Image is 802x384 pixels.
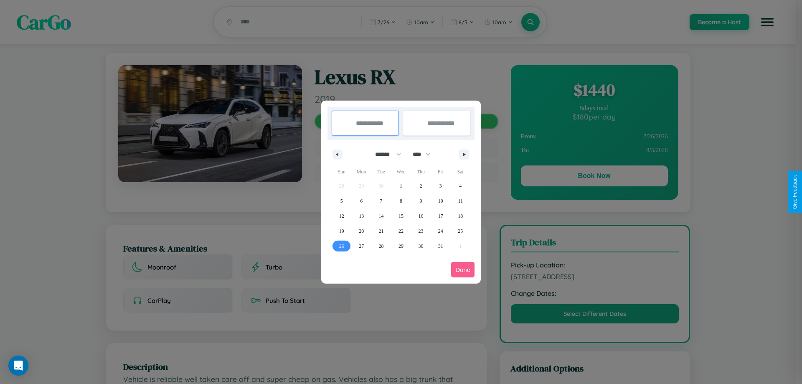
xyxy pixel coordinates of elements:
span: 18 [458,209,463,224]
span: 30 [418,239,423,254]
button: 6 [351,193,371,209]
span: 3 [439,178,442,193]
span: 13 [359,209,364,224]
button: 26 [332,239,351,254]
button: 27 [351,239,371,254]
button: 5 [332,193,351,209]
button: 1 [391,178,411,193]
span: 14 [379,209,384,224]
span: 10 [438,193,443,209]
button: 19 [332,224,351,239]
span: 6 [360,193,363,209]
button: Done [451,262,475,277]
span: 1 [400,178,402,193]
span: Mon [351,165,371,178]
button: 24 [431,224,450,239]
button: 30 [411,239,431,254]
span: 25 [458,224,463,239]
span: 15 [398,209,404,224]
button: 14 [371,209,391,224]
span: 5 [340,193,343,209]
button: 3 [431,178,450,193]
span: 26 [339,239,344,254]
span: 29 [398,239,404,254]
button: 25 [451,224,470,239]
span: 27 [359,239,364,254]
span: 7 [380,193,383,209]
span: Wed [391,165,411,178]
button: 16 [411,209,431,224]
span: 17 [438,209,443,224]
span: 8 [400,193,402,209]
span: Thu [411,165,431,178]
button: 18 [451,209,470,224]
button: 21 [371,224,391,239]
span: 24 [438,224,443,239]
span: 20 [359,224,364,239]
div: Open Intercom Messenger [8,356,28,376]
span: Tue [371,165,391,178]
span: 9 [419,193,422,209]
span: 12 [339,209,344,224]
button: 2 [411,178,431,193]
span: 21 [379,224,384,239]
span: 2 [419,178,422,193]
button: 13 [351,209,371,224]
span: 16 [418,209,423,224]
div: Give Feedback [792,175,798,209]
button: 29 [391,239,411,254]
span: 23 [418,224,423,239]
span: 4 [459,178,462,193]
button: 4 [451,178,470,193]
span: Sat [451,165,470,178]
span: Fri [431,165,450,178]
button: 23 [411,224,431,239]
span: 19 [339,224,344,239]
span: 22 [398,224,404,239]
button: 31 [431,239,450,254]
button: 20 [351,224,371,239]
span: 31 [438,239,443,254]
button: 15 [391,209,411,224]
button: 22 [391,224,411,239]
span: 28 [379,239,384,254]
button: 10 [431,193,450,209]
span: 11 [458,193,463,209]
button: 11 [451,193,470,209]
span: Sun [332,165,351,178]
button: 17 [431,209,450,224]
button: 12 [332,209,351,224]
button: 28 [371,239,391,254]
button: 7 [371,193,391,209]
button: 8 [391,193,411,209]
button: 9 [411,193,431,209]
